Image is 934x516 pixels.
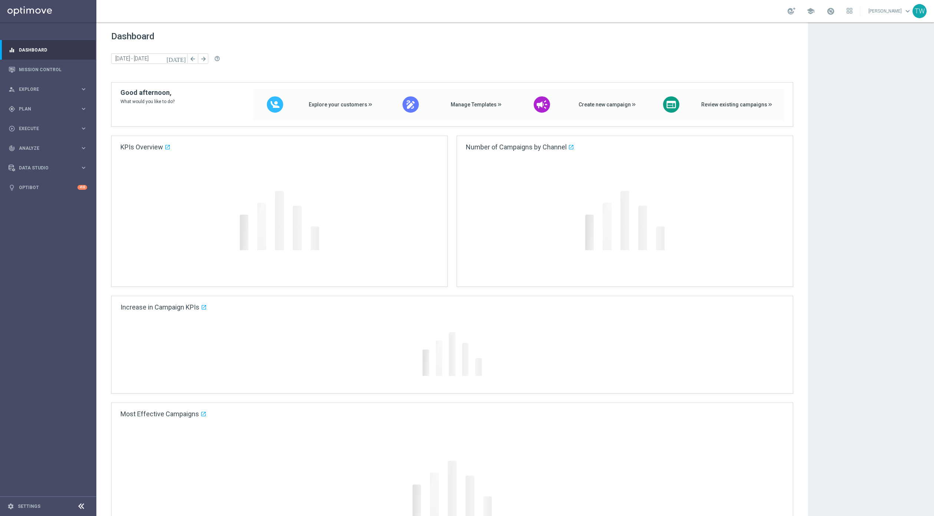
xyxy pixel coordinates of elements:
[9,60,87,79] div: Mission Control
[9,47,15,53] i: equalizer
[80,145,87,152] i: keyboard_arrow_right
[8,86,87,92] button: person_search Explore keyboard_arrow_right
[77,185,87,190] div: +10
[9,125,80,132] div: Execute
[9,165,80,171] div: Data Studio
[19,87,80,92] span: Explore
[807,7,815,15] span: school
[19,40,87,60] a: Dashboard
[80,125,87,132] i: keyboard_arrow_right
[9,40,87,60] div: Dashboard
[913,4,927,18] div: TW
[9,178,87,197] div: Optibot
[80,86,87,93] i: keyboard_arrow_right
[19,60,87,79] a: Mission Control
[19,146,80,150] span: Analyze
[19,107,80,111] span: Plan
[9,184,15,191] i: lightbulb
[9,86,15,93] i: person_search
[8,165,87,171] button: Data Studio keyboard_arrow_right
[9,125,15,132] i: play_circle_outline
[8,106,87,112] button: gps_fixed Plan keyboard_arrow_right
[8,47,87,53] button: equalizer Dashboard
[19,178,77,197] a: Optibot
[7,503,14,510] i: settings
[9,86,80,93] div: Explore
[80,164,87,171] i: keyboard_arrow_right
[9,145,80,152] div: Analyze
[8,185,87,191] button: lightbulb Optibot +10
[19,126,80,131] span: Execute
[18,504,40,509] a: Settings
[904,7,912,15] span: keyboard_arrow_down
[19,166,80,170] span: Data Studio
[80,105,87,112] i: keyboard_arrow_right
[868,6,913,17] a: [PERSON_NAME]keyboard_arrow_down
[9,106,80,112] div: Plan
[9,106,15,112] i: gps_fixed
[9,145,15,152] i: track_changes
[8,126,87,132] button: play_circle_outline Execute keyboard_arrow_right
[8,67,87,73] button: Mission Control
[8,145,87,151] button: track_changes Analyze keyboard_arrow_right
